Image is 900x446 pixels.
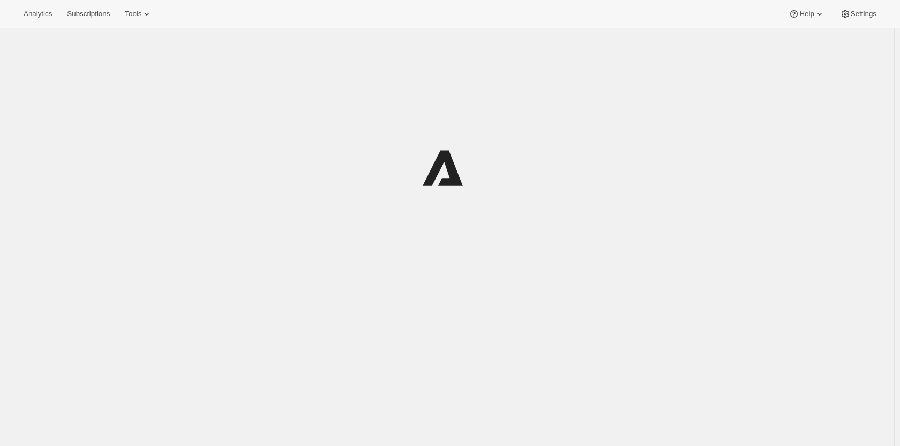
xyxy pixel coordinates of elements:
button: Analytics [17,6,58,21]
button: Subscriptions [61,6,116,21]
span: Subscriptions [67,10,110,18]
button: Settings [834,6,883,21]
button: Tools [118,6,159,21]
span: Tools [125,10,141,18]
span: Help [799,10,814,18]
span: Analytics [24,10,52,18]
button: Help [782,6,831,21]
span: Settings [851,10,876,18]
